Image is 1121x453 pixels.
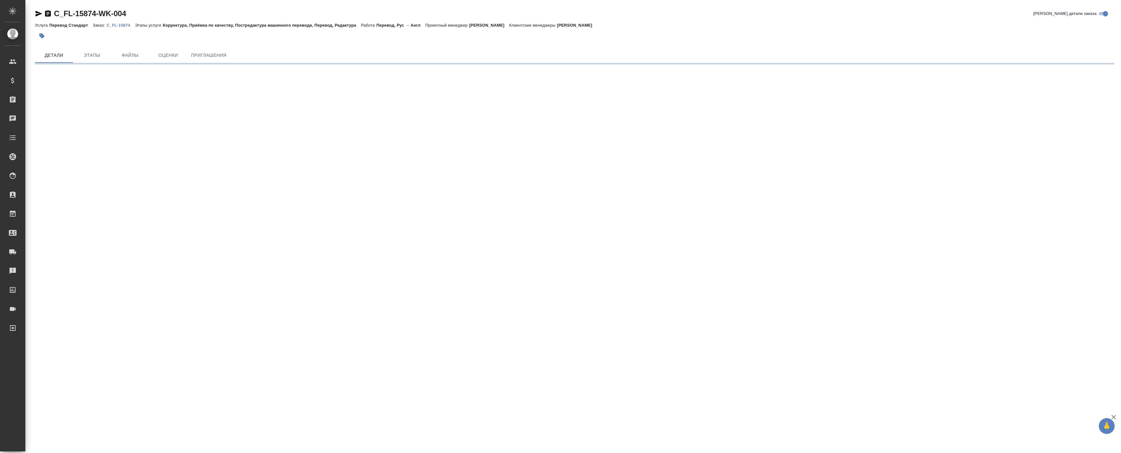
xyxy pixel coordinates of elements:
[469,23,509,28] p: [PERSON_NAME]
[54,9,126,18] a: C_FL-15874-WK-004
[107,23,135,28] p: C_FL-15874
[93,23,106,28] p: Заказ:
[39,51,69,59] span: Детали
[77,51,107,59] span: Этапы
[1099,418,1115,434] button: 🙏
[163,23,361,28] p: Корректура, Приёмка по качеству, Постредактура машинного перевода, Перевод, Редактура
[35,29,49,43] button: Добавить тэг
[107,22,135,28] a: C_FL-15874
[361,23,376,28] p: Работа
[557,23,597,28] p: [PERSON_NAME]
[509,23,557,28] p: Клиентские менеджеры
[44,10,52,17] button: Скопировать ссылку
[35,23,49,28] p: Услуга
[153,51,183,59] span: Оценки
[191,51,227,59] span: Приглашения
[1033,10,1097,17] span: [PERSON_NAME] детали заказа
[135,23,163,28] p: Этапы услуги
[425,23,469,28] p: Проектный менеджер
[376,23,425,28] p: Перевод, Рус → Англ
[35,10,43,17] button: Скопировать ссылку для ЯМессенджера
[1101,419,1112,433] span: 🙏
[115,51,145,59] span: Файлы
[49,23,93,28] p: Перевод Стандарт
